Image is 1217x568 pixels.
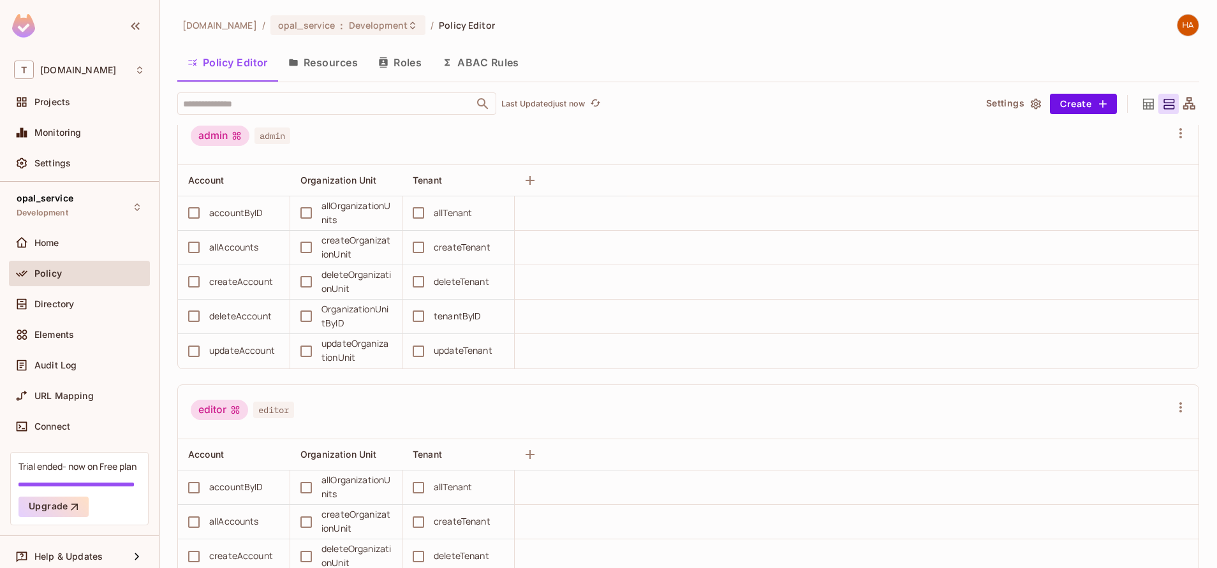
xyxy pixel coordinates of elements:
span: Settings [34,158,71,168]
span: opal_service [278,19,336,31]
div: accountByID [209,206,263,220]
li: / [262,19,265,31]
span: Projects [34,97,70,107]
div: updateAccount [209,344,275,358]
span: Tenant [413,449,442,460]
span: URL Mapping [34,391,94,401]
div: createTenant [434,514,490,528]
div: allTenant [434,480,472,494]
div: updateOrganizationUnit [321,337,392,365]
p: Last Updated just now [501,99,585,109]
div: createAccount [209,275,273,289]
div: deleteTenant [434,549,489,563]
span: Development [349,19,408,31]
span: Directory [34,299,74,309]
div: tenantByID [434,309,481,323]
span: refresh [590,98,601,110]
div: updateTenant [434,344,492,358]
span: Policy Editor [439,19,495,31]
li: / [431,19,434,31]
div: deleteOrganizationUnit [321,268,392,296]
button: Create [1050,94,1117,114]
span: the active workspace [182,19,257,31]
button: Upgrade [18,497,89,517]
span: Home [34,238,59,248]
div: allOrganizationUnits [321,473,392,501]
span: Tenant [413,175,442,186]
button: ABAC Rules [432,47,529,78]
button: refresh [587,96,603,112]
span: editor [253,402,294,418]
div: allAccounts [209,514,259,528]
span: Click to refresh data [585,96,603,112]
span: Organization Unit [300,449,377,460]
div: accountByID [209,480,263,494]
button: Roles [368,47,432,78]
button: Resources [278,47,368,78]
span: Connect [34,421,70,432]
div: deleteAccount [209,309,272,323]
img: SReyMgAAAABJRU5ErkJggg== [12,14,35,38]
span: Account [188,175,224,186]
div: admin [191,126,249,146]
div: editor [191,400,248,420]
div: allTenant [434,206,472,220]
button: Policy Editor [177,47,278,78]
button: Open [474,95,492,113]
span: Organization Unit [300,175,377,186]
div: allOrganizationUnits [321,199,392,227]
span: admin [254,127,290,144]
div: createOrganizationUnit [321,507,392,535]
span: : [339,20,344,31]
img: harani.arumalla1@t-mobile.com [1177,15,1199,36]
span: T [14,61,34,79]
div: createOrganizationUnit [321,233,392,261]
div: OrganizationUnitByID [321,302,392,330]
button: Settings [981,94,1045,114]
span: opal_service [17,193,73,203]
div: createAccount [209,549,273,563]
div: deleteTenant [434,275,489,289]
span: Policy [34,268,62,279]
span: Account [188,449,224,460]
div: Trial ended- now on Free plan [18,460,136,472]
span: Development [17,208,68,218]
span: Workspace: t-mobile.com [40,65,116,75]
span: Elements [34,330,74,340]
div: allAccounts [209,240,259,254]
span: Audit Log [34,360,77,370]
span: Monitoring [34,127,82,138]
span: Help & Updates [34,551,103,562]
div: createTenant [434,240,490,254]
